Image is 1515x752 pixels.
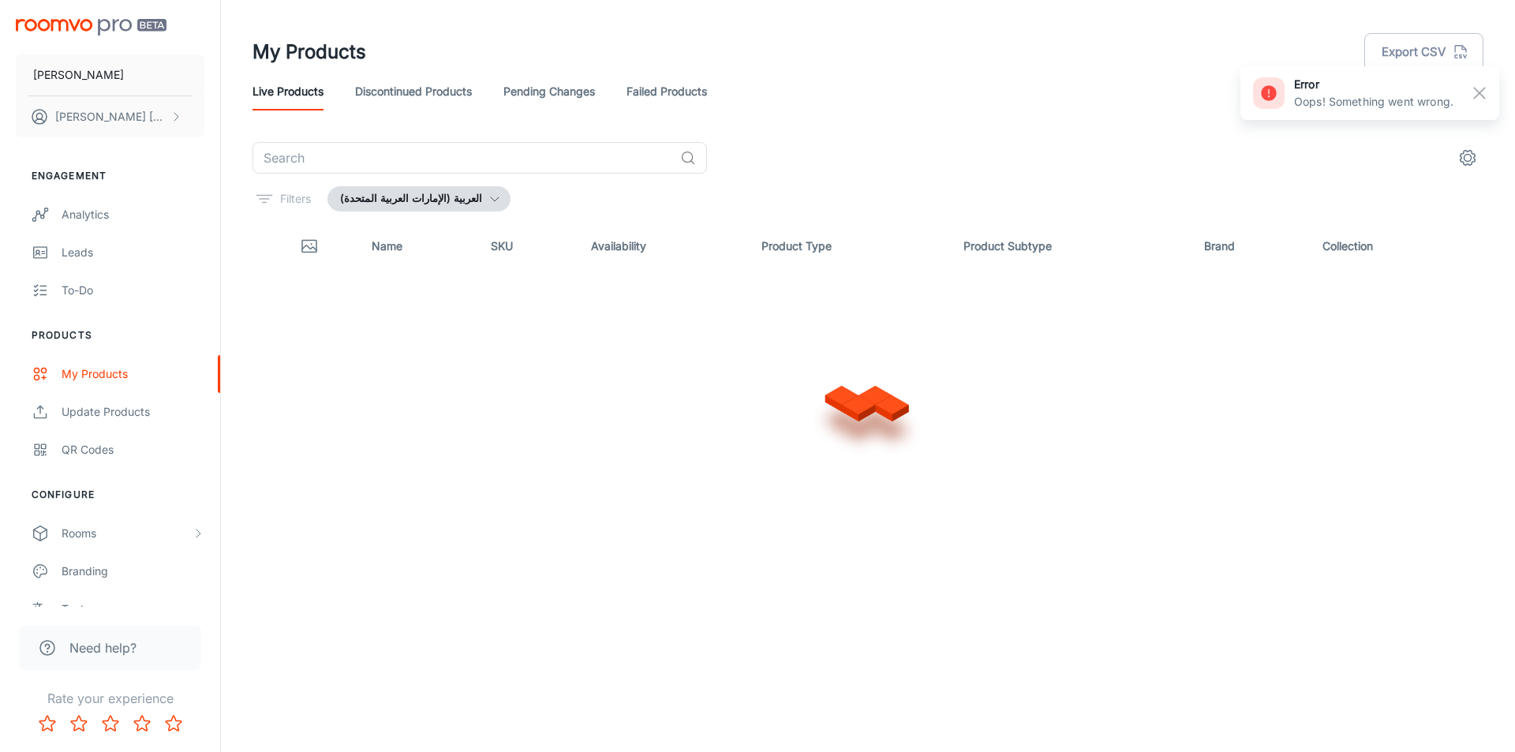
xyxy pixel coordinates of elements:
h1: My Products [252,38,366,66]
button: العربية (الإمارات العربية المتحدة) [327,186,511,211]
th: Collection [1310,224,1483,268]
p: Rate your experience [13,689,208,708]
button: Rate 5 star [158,708,189,739]
div: Update Products [62,403,204,421]
a: Discontinued Products [355,73,472,110]
a: Failed Products [627,73,707,110]
span: Need help? [69,638,137,657]
div: QR Codes [62,441,204,458]
button: Export CSV [1364,33,1483,71]
div: Branding [62,563,204,580]
div: Leads [62,244,204,261]
th: Brand [1191,224,1310,268]
button: Rate 4 star [126,708,158,739]
button: Rate 3 star [95,708,126,739]
div: Rooms [62,525,192,542]
button: Rate 2 star [63,708,95,739]
button: Rate 1 star [32,708,63,739]
div: Analytics [62,206,204,223]
button: settings [1452,142,1483,174]
p: [PERSON_NAME] [PERSON_NAME] [55,108,166,125]
div: To-do [62,282,204,299]
img: Roomvo PRO Beta [16,19,166,36]
h6: error [1294,76,1453,93]
input: Search [252,142,674,174]
a: Live Products [252,73,324,110]
div: Texts [62,600,204,618]
button: [PERSON_NAME] [PERSON_NAME] [16,96,204,137]
th: Availability [578,224,749,268]
p: [PERSON_NAME] [33,66,124,84]
th: Product Subtype [951,224,1191,268]
p: Oops! Something went wrong. [1294,93,1453,110]
div: My Products [62,365,204,383]
svg: Thumbnail [300,237,319,256]
button: [PERSON_NAME] [16,54,204,95]
a: Pending Changes [503,73,595,110]
th: Product Type [749,224,951,268]
th: SKU [478,224,578,268]
th: Name [359,224,477,268]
